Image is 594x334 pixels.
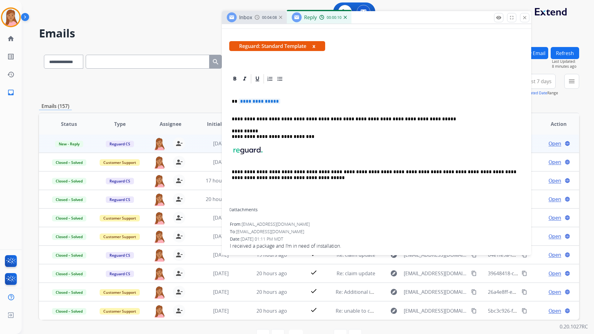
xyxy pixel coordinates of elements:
[7,89,15,96] mat-icon: inbox
[522,15,527,20] mat-icon: close
[114,120,126,128] span: Type
[52,271,86,277] span: Closed – Solved
[560,323,588,330] p: 0.20.1027RC
[106,178,134,184] span: Reguard CS
[265,74,275,83] div: Ordered List
[240,74,249,83] div: Italic
[175,195,183,203] mat-icon: person_remove
[404,307,467,315] span: [EMAIL_ADDRESS][DOMAIN_NAME]
[7,53,15,60] mat-icon: list_alt
[175,251,183,259] mat-icon: person_remove
[52,289,86,296] span: Closed – Solved
[404,270,467,277] span: [EMAIL_ADDRESS][DOMAIN_NAME]
[549,195,561,203] span: Open
[39,102,72,110] p: Emails (157)
[522,271,527,276] mat-icon: content_copy
[312,42,315,50] button: x
[565,252,570,258] mat-icon: language
[336,289,397,295] span: Re: Additional information
[100,233,140,240] span: Customer Support
[488,289,580,295] span: 26a4e8ff-e9d3-43e3-8ab6-011a0cfc0e9d
[551,47,579,59] button: Refresh
[106,271,134,277] span: Reguard CS
[52,215,86,221] span: Closed – Solved
[229,207,232,212] span: 0
[153,174,166,187] img: agent-avatar
[509,15,514,20] mat-icon: fullscreen
[175,307,183,315] mat-icon: person_remove
[256,307,287,314] span: 20 hours ago
[55,141,83,147] span: New - Reply
[496,15,501,20] mat-icon: remove_red_eye
[565,271,570,276] mat-icon: language
[523,91,547,96] button: Updated Date
[337,270,375,277] span: Re: claim update
[565,159,570,165] mat-icon: language
[565,289,570,295] mat-icon: language
[236,229,304,234] span: [EMAIL_ADDRESS][DOMAIN_NAME]
[2,9,19,26] img: avatar
[61,120,77,128] span: Status
[106,141,134,147] span: Reguard CS
[256,270,287,277] span: 20 hours ago
[565,308,570,314] mat-icon: language
[549,288,561,296] span: Open
[206,196,236,203] span: 20 hours ago
[100,289,140,296] span: Customer Support
[565,196,570,202] mat-icon: language
[153,286,166,299] img: agent-avatar
[241,236,283,242] span: [DATE] 01:11 PM MDT
[206,177,236,184] span: 17 hours ago
[549,233,561,240] span: Open
[262,15,277,20] span: 00:04:08
[153,230,166,243] img: agent-avatar
[549,270,561,277] span: Open
[213,159,229,165] span: [DATE]
[153,156,166,169] img: agent-avatar
[549,158,561,166] span: Open
[100,215,140,221] span: Customer Support
[404,288,467,296] span: [EMAIL_ADDRESS][DOMAIN_NAME]
[526,80,552,83] span: Last 7 days
[565,141,570,146] mat-icon: language
[153,212,166,225] img: agent-avatar
[7,71,15,78] mat-icon: history
[310,269,317,276] mat-icon: check
[175,233,183,240] mat-icon: person_remove
[153,137,166,150] img: agent-avatar
[390,307,398,315] mat-icon: explore
[565,215,570,221] mat-icon: language
[488,270,579,277] span: 39648418-cf05-4aa7-b1ef-df7c08b6cf7b
[207,120,235,128] span: Initial Date
[106,252,134,259] span: Reguard CS
[230,242,523,279] span: I received a package and I’m in need of installation.
[256,289,287,295] span: 20 hours ago
[52,159,86,166] span: Closed – Solved
[565,178,570,183] mat-icon: language
[552,59,579,64] span: Last Updated:
[213,270,229,277] span: [DATE]
[549,307,561,315] span: Open
[230,74,239,83] div: Bold
[488,307,581,314] span: 5bc3c926-f706-46c5-b716-0305bfe132a4
[230,236,523,242] div: Date:
[175,214,183,221] mat-icon: person_remove
[52,233,86,240] span: Closed – Solved
[52,178,86,184] span: Closed – Solved
[253,74,262,83] div: Underline
[568,78,575,85] mat-icon: menu
[327,15,342,20] span: 00:00:10
[549,214,561,221] span: Open
[39,27,579,40] h2: Emails
[229,207,258,213] div: attachments
[304,14,317,21] span: Reply
[212,58,219,66] mat-icon: search
[523,90,558,96] span: Range
[100,308,140,315] span: Customer Support
[7,35,15,42] mat-icon: home
[310,287,317,295] mat-icon: check
[229,41,325,51] span: Reguard: Standard Template
[471,271,477,276] mat-icon: content_copy
[213,233,229,240] span: [DATE]
[275,74,285,83] div: Bullet List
